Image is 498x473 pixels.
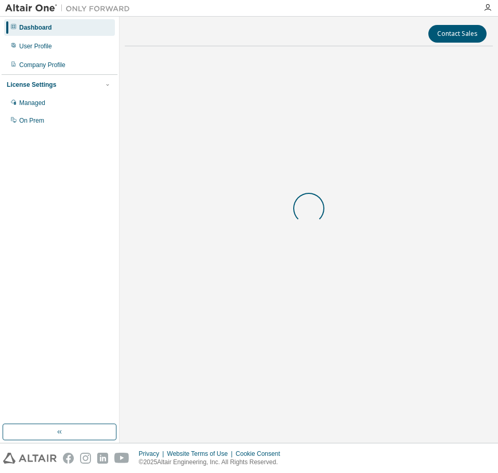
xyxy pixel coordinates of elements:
[167,450,235,458] div: Website Terms of Use
[19,23,52,32] div: Dashboard
[19,99,45,107] div: Managed
[63,453,74,464] img: facebook.svg
[139,450,167,458] div: Privacy
[428,25,487,43] button: Contact Sales
[19,61,65,69] div: Company Profile
[114,453,129,464] img: youtube.svg
[139,458,286,467] p: © 2025 Altair Engineering, Inc. All Rights Reserved.
[19,116,44,125] div: On Prem
[5,3,135,14] img: Altair One
[7,81,56,89] div: License Settings
[80,453,91,464] img: instagram.svg
[3,453,57,464] img: altair_logo.svg
[19,42,52,50] div: User Profile
[235,450,286,458] div: Cookie Consent
[97,453,108,464] img: linkedin.svg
